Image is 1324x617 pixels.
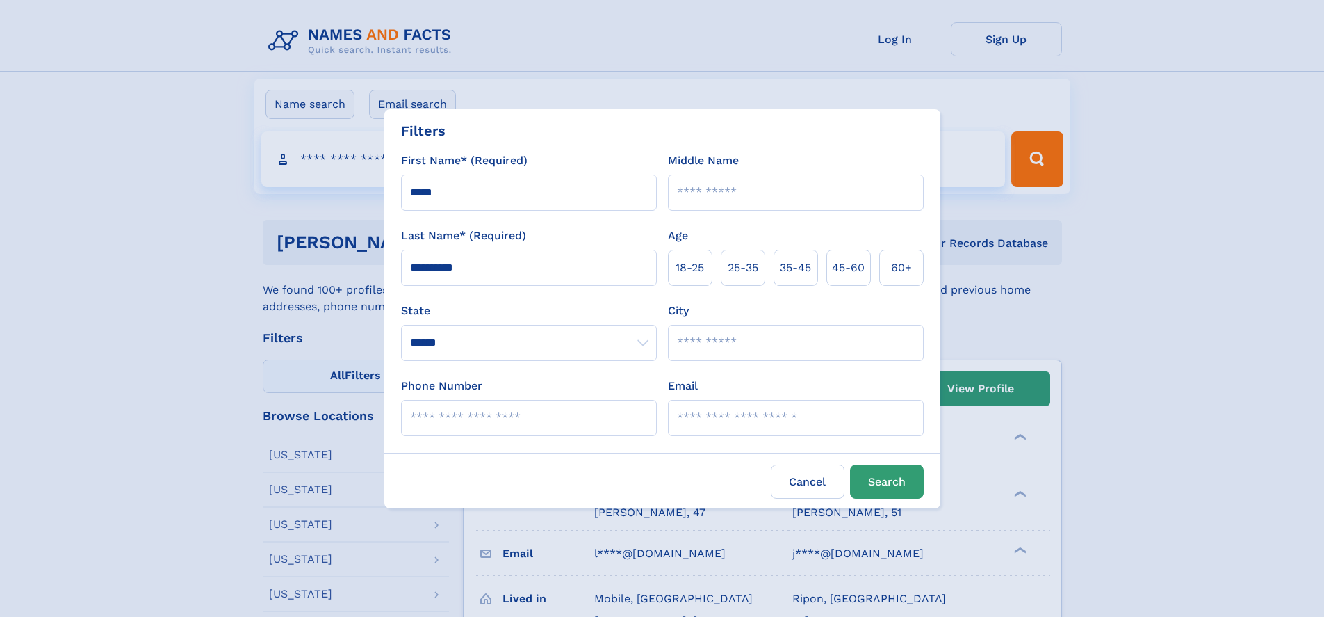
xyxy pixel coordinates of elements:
label: Age [668,227,688,244]
span: 18‑25 [676,259,704,276]
label: State [401,303,657,319]
button: Search [850,465,924,499]
label: First Name* (Required) [401,152,528,169]
label: Email [668,378,698,394]
span: 60+ [891,259,912,276]
div: Filters [401,120,446,141]
span: 35‑45 [780,259,811,276]
label: Cancel [771,465,844,499]
span: 25‑35 [728,259,758,276]
span: 45‑60 [832,259,865,276]
label: Phone Number [401,378,482,394]
label: Last Name* (Required) [401,227,526,244]
label: City [668,303,689,319]
label: Middle Name [668,152,739,169]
